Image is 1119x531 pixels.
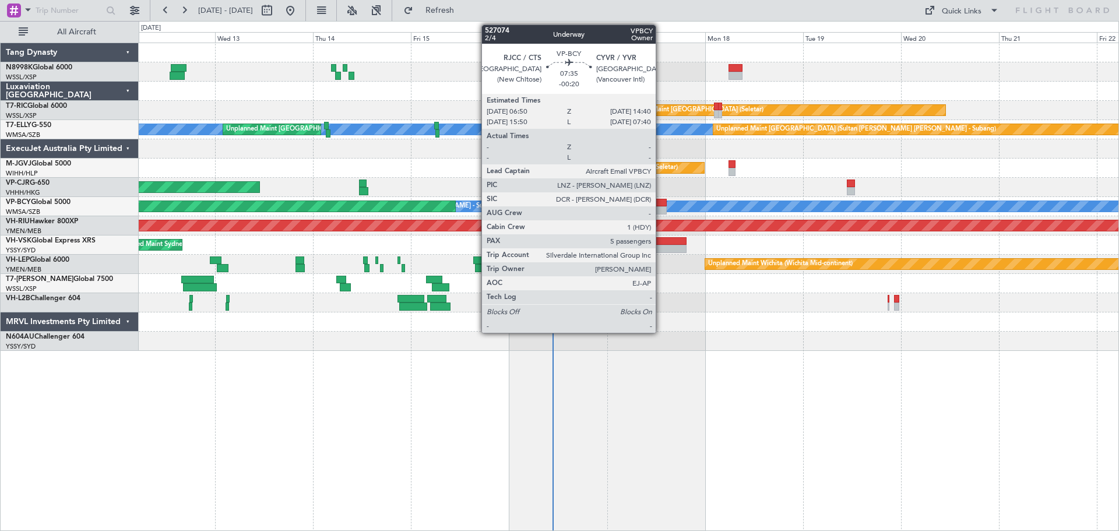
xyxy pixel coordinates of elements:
a: YMEN/MEB [6,227,41,235]
a: VP-BCYGlobal 5000 [6,199,71,206]
a: YSSY/SYD [6,246,36,255]
a: WMSA/SZB [6,208,40,216]
a: T7-ELLYG-550 [6,122,51,129]
a: WIHH/HLP [6,169,38,178]
div: Thu 14 [313,32,411,43]
a: T7-RICGlobal 6000 [6,103,67,110]
a: N604AUChallenger 604 [6,333,85,340]
span: T7-ELLY [6,122,31,129]
div: Fri 15 [411,32,509,43]
div: [DATE] [141,23,161,33]
a: T7-[PERSON_NAME]Global 7500 [6,276,113,283]
div: Thu 21 [999,32,1097,43]
span: N604AU [6,333,34,340]
div: Planned Maint [GEOGRAPHIC_DATA] (Seletar) [541,159,678,177]
a: YSSY/SYD [6,342,36,351]
span: All Aircraft [30,28,123,36]
span: VH-VSK [6,237,31,244]
div: Sat 16 [509,32,607,43]
span: T7-[PERSON_NAME] [6,276,73,283]
span: VH-LEP [6,256,30,263]
input: Trip Number [36,2,103,19]
div: Planned Maint [GEOGRAPHIC_DATA] (Seletar) [520,275,657,292]
a: VH-RIUHawker 800XP [6,218,78,225]
a: WSSL/XSP [6,73,37,82]
a: VP-CJRG-650 [6,180,50,187]
a: WSSL/XSP [6,111,37,120]
span: VP-BCY [6,199,31,206]
div: Mon 18 [705,32,803,43]
span: M-JGVJ [6,160,31,167]
a: M-JGVJGlobal 5000 [6,160,71,167]
div: Wed 13 [215,32,313,43]
a: VH-VSKGlobal Express XRS [6,237,96,244]
span: VH-L2B [6,295,30,302]
button: Quick Links [919,1,1005,20]
span: Refresh [416,6,465,15]
a: VHHH/HKG [6,188,40,197]
span: VH-RIU [6,218,30,225]
button: Refresh [398,1,468,20]
div: Tue 12 [117,32,215,43]
span: N8998K [6,64,33,71]
div: Quick Links [942,6,981,17]
a: VH-LEPGlobal 6000 [6,256,69,263]
a: N8998KGlobal 6000 [6,64,72,71]
div: Tue 19 [803,32,901,43]
div: Unplanned Maint [GEOGRAPHIC_DATA] (Seletar) [618,101,763,119]
div: Unplanned Maint Wichita (Wichita Mid-continent) [708,255,853,273]
a: VH-L2BChallenger 604 [6,295,80,302]
div: Sun 17 [607,32,705,43]
a: WMSA/SZB [6,131,40,139]
a: YMEN/MEB [6,265,41,274]
span: [DATE] - [DATE] [198,5,253,16]
span: T7-RIC [6,103,27,110]
div: Wed 20 [901,32,999,43]
div: Unplanned Maint [GEOGRAPHIC_DATA] (Sultan [PERSON_NAME] [PERSON_NAME] - Subang) [226,121,506,138]
span: VP-CJR [6,180,30,187]
a: WSSL/XSP [6,284,37,293]
button: All Aircraft [13,23,126,41]
div: Unplanned Maint [GEOGRAPHIC_DATA] (Sultan [PERSON_NAME] [PERSON_NAME] - Subang) [716,121,996,138]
